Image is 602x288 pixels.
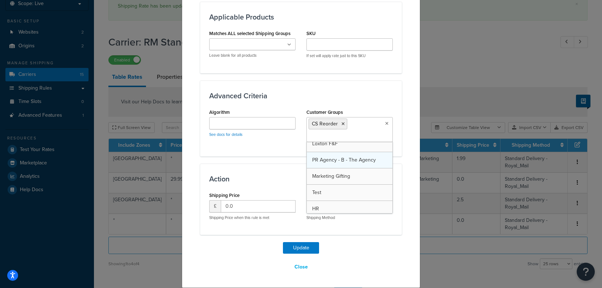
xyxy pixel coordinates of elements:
a: Marketing Gifting [307,168,392,184]
label: Shipping Price [209,193,240,198]
h3: Advanced Criteria [209,92,393,100]
h3: Applicable Products [209,13,393,21]
span: Marketing Gifting [312,172,350,180]
label: Algorithm [209,109,230,115]
span: £ [209,200,221,212]
a: HR [307,201,392,217]
a: See docs for details [209,132,242,137]
button: Close [290,261,313,273]
span: PR Agency - B - The Agency [312,156,376,164]
p: Shipping Price when this rule is met [209,215,296,220]
span: CS Reorder [312,120,338,128]
a: PR Agency - B - The Agency [307,152,392,168]
span: HR [312,205,319,212]
label: Matches ALL selected Shipping Groups [209,31,291,36]
a: Test [307,185,392,201]
p: If set will apply rate just to this SKU [306,53,393,59]
p: Shipping Method [306,215,393,220]
label: Customer Groups [306,109,343,115]
label: SKU [306,31,315,36]
span: Loxton F&F [312,140,338,147]
span: Test [312,189,321,196]
h3: Action [209,175,393,183]
a: Loxton F&F [307,136,392,152]
button: Update [283,242,319,254]
p: Leave blank for all products [209,53,296,58]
